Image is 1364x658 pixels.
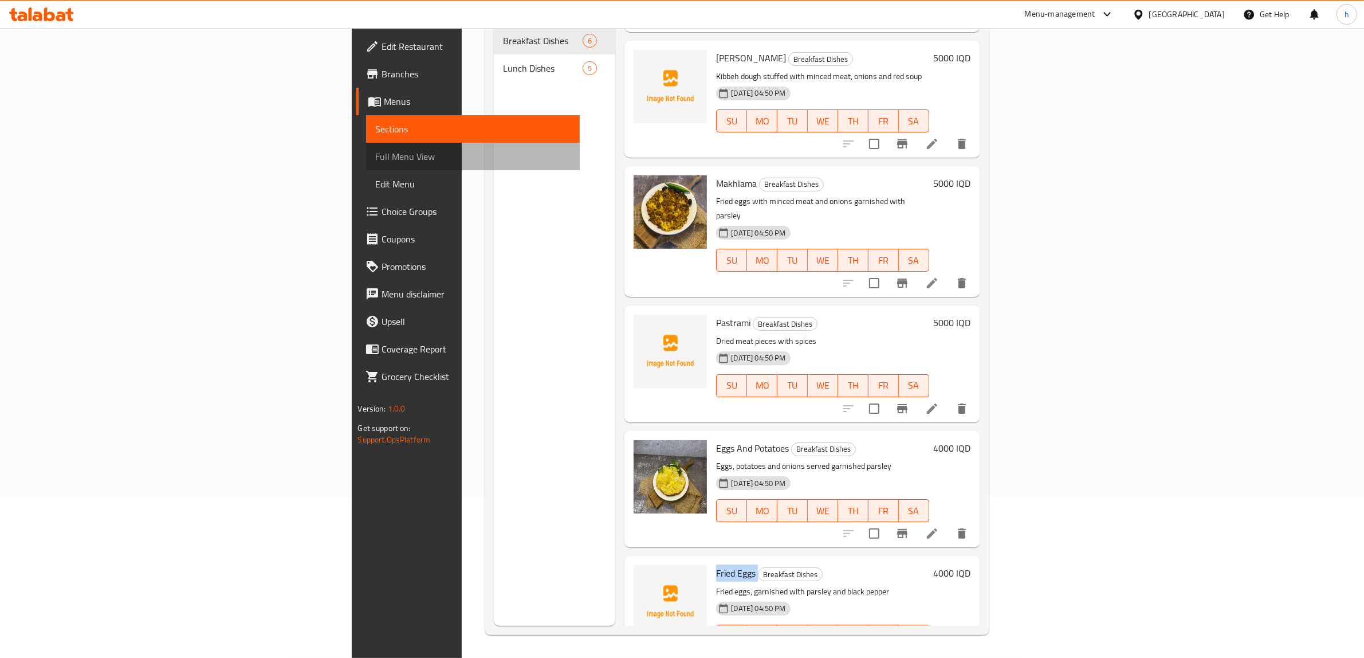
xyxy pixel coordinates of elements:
span: Pastrami [716,314,750,331]
div: Breakfast Dishes [791,442,856,456]
span: Select to update [862,271,886,295]
button: SU [716,249,747,272]
span: 1.0.0 [388,401,406,416]
span: Select to update [862,132,886,156]
button: SU [716,499,747,522]
a: Edit menu item [925,402,939,416]
button: delete [948,269,976,297]
div: items [583,34,597,48]
h6: 5000 IQD [934,50,971,66]
button: SU [716,109,747,132]
span: Breakfast Dishes [760,178,823,191]
button: TH [838,499,868,522]
span: TH [843,503,864,519]
span: [PERSON_NAME] [716,49,786,66]
h6: 5000 IQD [934,315,971,331]
span: SU [721,113,742,130]
h6: 4000 IQD [934,565,971,581]
span: Coupons [382,232,571,246]
nav: Menu sections [494,22,615,87]
button: WE [808,625,838,648]
span: WE [812,113,834,130]
span: [DATE] 04:50 PM [726,88,790,99]
button: delete [948,395,976,422]
img: Makhlama [634,175,707,249]
h6: 4000 IQD [934,440,971,456]
a: Edit Menu [366,170,580,198]
span: Select to update [862,397,886,421]
span: SA [903,503,925,519]
img: Fried Eggs [634,565,707,639]
span: Breakfast Dishes [503,34,583,48]
span: Select to update [862,522,886,546]
span: Grocery Checklist [382,370,571,383]
span: [DATE] 04:50 PM [726,478,790,489]
span: Menus [384,95,571,108]
button: TU [777,374,808,397]
span: MO [752,377,773,394]
span: SA [903,252,925,269]
button: WE [808,499,838,522]
span: Eggs And Potatoes [716,440,789,457]
span: TH [843,252,864,269]
button: TU [777,625,808,648]
button: TU [777,249,808,272]
button: FR [868,249,899,272]
span: Branches [382,67,571,81]
button: TU [777,499,808,522]
a: Edit menu item [925,276,939,290]
span: Breakfast Dishes [758,568,822,581]
span: Coverage Report [382,342,571,356]
a: Upsell [356,308,580,335]
span: Makhlama [716,175,757,192]
div: Breakfast Dishes [758,567,823,581]
span: Version: [357,401,386,416]
button: delete [948,130,976,158]
div: Breakfast Dishes [753,317,817,331]
span: FR [873,252,894,269]
span: TU [782,377,803,394]
p: Fried eggs, garnished with parsley and black pepper [716,585,929,599]
span: SU [721,503,742,519]
a: Edit Restaurant [356,33,580,60]
span: Breakfast Dishes [789,53,852,66]
p: Kibbeh dough stuffed with minced meat, onions and red soup [716,69,929,84]
a: Support.OpsPlatform [357,432,430,447]
button: SA [899,249,929,272]
span: Edit Restaurant [382,40,571,53]
a: Choice Groups [356,198,580,225]
button: TH [838,109,868,132]
button: MO [747,374,777,397]
button: WE [808,109,838,132]
button: Branch-specific-item [889,520,916,547]
span: Lunch Dishes [503,61,583,75]
a: Edit menu item [925,137,939,151]
button: SA [899,374,929,397]
span: Get support on: [357,421,410,436]
div: Breakfast Dishes6 [494,27,615,54]
p: Dried meat pieces with spices [716,334,929,348]
button: WE [808,249,838,272]
span: FR [873,503,894,519]
span: SA [903,377,925,394]
button: FR [868,625,899,648]
button: SU [716,374,747,397]
a: Promotions [356,253,580,280]
span: SA [903,113,925,130]
div: Breakfast Dishes [759,178,824,191]
span: TH [843,113,864,130]
span: 5 [583,63,596,74]
button: Branch-specific-item [889,269,916,297]
button: MO [747,499,777,522]
button: TH [838,374,868,397]
a: Menu disclaimer [356,280,580,308]
span: 6 [583,36,596,46]
span: Upsell [382,315,571,328]
button: MO [747,109,777,132]
span: TU [782,252,803,269]
img: Eggs And Potatoes [634,440,707,514]
span: SU [721,377,742,394]
span: Full Menu View [375,150,571,163]
span: MO [752,503,773,519]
